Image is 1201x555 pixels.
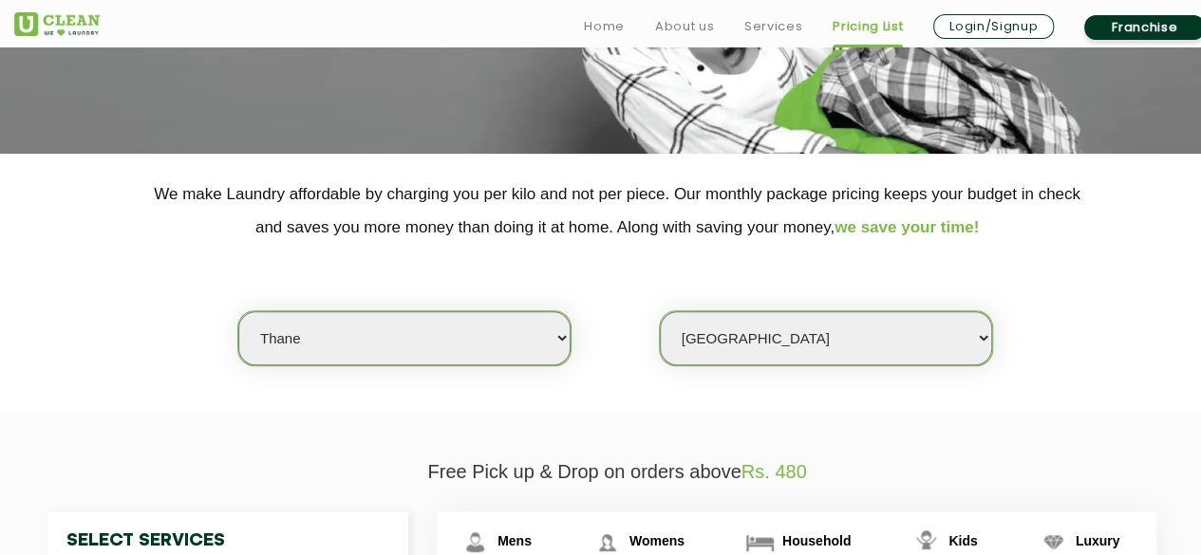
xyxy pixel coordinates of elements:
span: Mens [497,533,532,548]
a: Pricing List [833,15,903,38]
a: About us [655,15,714,38]
span: Kids [948,533,977,548]
span: Household [782,533,851,548]
span: Rs. 480 [741,461,807,482]
a: Services [744,15,802,38]
img: UClean Laundry and Dry Cleaning [14,12,100,36]
a: Home [584,15,625,38]
span: Luxury [1076,533,1120,548]
a: Login/Signup [933,14,1054,39]
span: Womens [629,533,685,548]
span: we save your time! [835,218,979,236]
